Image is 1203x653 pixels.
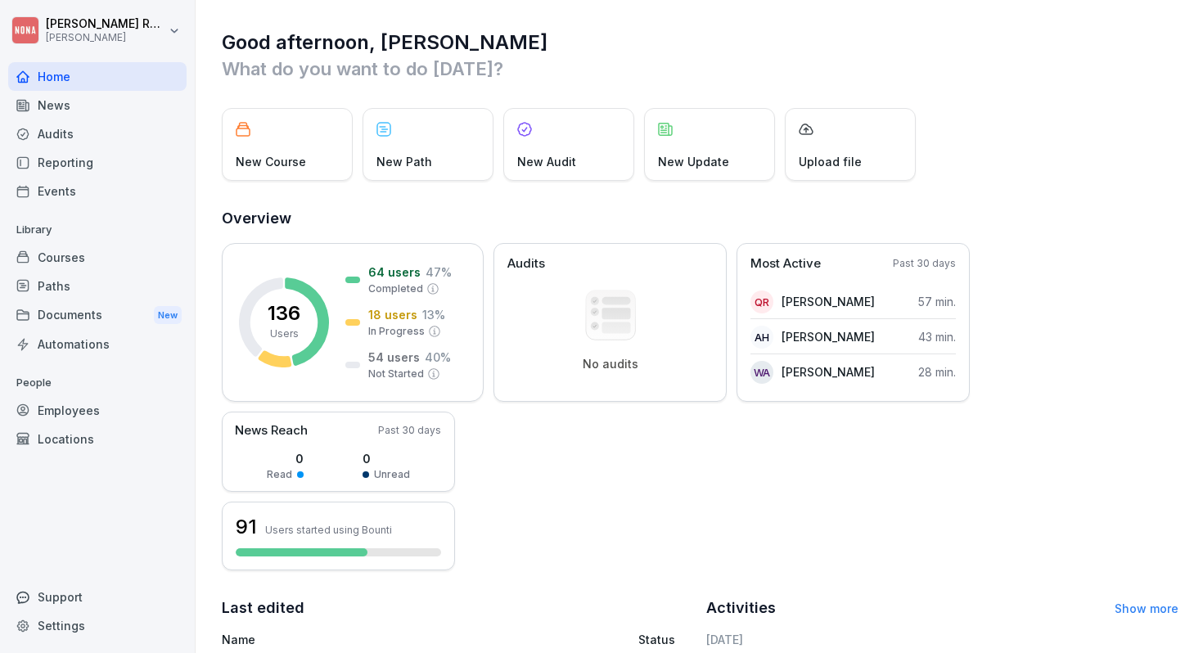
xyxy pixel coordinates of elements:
a: Locations [8,425,187,453]
p: 0 [267,450,304,467]
a: DocumentsNew [8,300,187,331]
p: 64 users [368,263,421,281]
p: Upload file [799,153,862,170]
a: Show more [1115,601,1178,615]
p: Users started using Bounti [265,524,392,536]
a: News [8,91,187,119]
p: 43 min. [918,328,956,345]
div: WA [750,361,773,384]
h2: Activities [706,597,776,619]
p: New Update [658,153,729,170]
h6: [DATE] [706,631,1179,648]
p: [PERSON_NAME] [782,328,875,345]
h2: Overview [222,207,1178,230]
p: New Audit [517,153,576,170]
a: Courses [8,243,187,272]
h1: Good afternoon, [PERSON_NAME] [222,29,1178,56]
p: 47 % [426,263,452,281]
p: Completed [368,281,423,296]
p: Status [638,631,675,648]
p: Past 30 days [893,256,956,271]
a: Home [8,62,187,91]
p: New Course [236,153,306,170]
a: Reporting [8,148,187,177]
p: Name [222,631,511,648]
a: Employees [8,396,187,425]
div: AH [750,326,773,349]
p: 40 % [425,349,451,366]
p: Past 30 days [378,423,441,438]
p: Not Started [368,367,424,381]
p: Read [267,467,292,482]
p: [PERSON_NAME] Raemaekers [46,17,165,31]
div: Support [8,583,187,611]
p: 54 users [368,349,420,366]
p: 28 min. [918,363,956,381]
p: People [8,370,187,396]
p: What do you want to do [DATE]? [222,56,1178,82]
p: [PERSON_NAME] [46,32,165,43]
a: Settings [8,611,187,640]
p: News Reach [235,421,308,440]
a: Automations [8,330,187,358]
p: 18 users [368,306,417,323]
p: No audits [583,357,638,372]
p: New Path [376,153,432,170]
a: Audits [8,119,187,148]
h2: Last edited [222,597,695,619]
p: 0 [363,450,410,467]
p: 13 % [422,306,445,323]
div: New [154,306,182,325]
h3: 91 [236,513,257,541]
p: Users [270,326,299,341]
p: Library [8,217,187,243]
p: Unread [374,467,410,482]
p: [PERSON_NAME] [782,293,875,310]
p: In Progress [368,324,425,339]
p: [PERSON_NAME] [782,363,875,381]
p: 57 min. [918,293,956,310]
p: Audits [507,254,545,273]
p: 136 [268,304,300,323]
a: Events [8,177,187,205]
a: Paths [8,272,187,300]
div: Documents [8,300,187,331]
div: QR [750,290,773,313]
p: Most Active [750,254,821,273]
